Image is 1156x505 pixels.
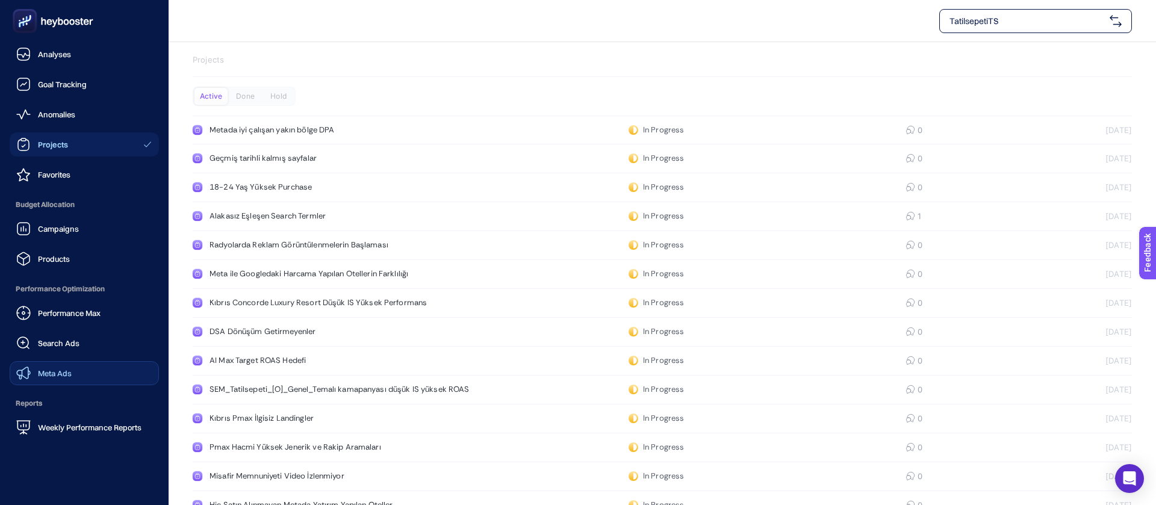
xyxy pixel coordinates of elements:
[1048,153,1132,163] div: [DATE]
[906,298,916,308] div: 0
[193,260,1132,289] a: Meta ile Googledaki Harcama Yapılan Otellerin FarklılığıIn Progress0[DATE]
[193,462,1132,491] a: Misafir Memnuniyeti Video İzlenmiyorIn Progress0[DATE]
[1048,269,1132,279] div: [DATE]
[10,132,159,156] a: Projects
[193,404,1132,433] a: Kıbrıs Pmax İlgisiz LandinglerIn Progress0[DATE]
[7,4,46,13] span: Feedback
[629,471,684,481] div: In Progress
[906,442,916,452] div: 0
[210,153,488,163] div: Geçmiş tarihli kalmış sayfalar
[38,254,70,264] span: Products
[1048,125,1132,135] div: [DATE]
[229,88,262,105] div: Done
[1048,471,1132,481] div: [DATE]
[193,289,1132,318] a: Kıbrıs Concorde Luxury Resort Düşük IS Yüksek PerformansIn Progress0[DATE]
[193,202,1132,231] a: Alakasız Eşleşen Search TermlerIn Progress1[DATE]
[906,211,916,221] div: 1
[1048,414,1132,423] div: [DATE]
[193,318,1132,347] a: DSA Dönüşüm GetirmeyenlerIn Progress0[DATE]
[10,331,159,355] a: Search Ads
[38,308,101,318] span: Performance Max
[1115,464,1144,493] div: Open Intercom Messenger
[193,376,1132,404] a: SEM_Tatilsepeti_[O]_Genel_Temalı kamapanyası düşük IS yüksek ROASIn Progress0[DATE]
[1048,442,1132,452] div: [DATE]
[210,414,488,423] div: Kıbrıs Pmax İlgisiz Landingler
[210,471,488,481] div: Misafir Memnuniyeti Video İzlenmiyor
[10,391,159,415] span: Reports
[193,116,1132,144] a: Metada iyi çalışan yakın bölge DPAIn Progress0[DATE]
[629,414,684,423] div: In Progress
[193,231,1132,260] a: Radyolarda Reklam Görüntülenmelerin BaşlamasıIn Progress0[DATE]
[629,240,684,250] div: In Progress
[1048,240,1132,250] div: [DATE]
[38,79,87,89] span: Goal Tracking
[1048,182,1132,192] div: [DATE]
[10,277,159,301] span: Performance Optimization
[629,182,684,192] div: In Progress
[38,110,75,119] span: Anomalies
[906,182,916,192] div: 0
[10,301,159,325] a: Performance Max
[10,415,159,439] a: Weekly Performance Reports
[193,173,1132,202] a: 18-24 Yaş Yüksek PurchaseIn Progress0[DATE]
[906,414,916,423] div: 0
[210,298,488,308] div: Kıbrıs Concorde Luxury Resort Düşük IS Yüksek Performans
[906,327,916,336] div: 0
[629,327,684,336] div: In Progress
[1048,298,1132,308] div: [DATE]
[38,338,79,348] span: Search Ads
[629,153,684,163] div: In Progress
[210,327,488,336] div: DSA Dönüşüm Getirmeyenler
[38,170,70,179] span: Favorites
[262,88,295,105] div: Hold
[629,211,684,221] div: In Progress
[10,102,159,126] a: Anomalies
[10,42,159,66] a: Analyses
[1048,211,1132,221] div: [DATE]
[906,269,916,279] div: 0
[210,211,488,221] div: Alakasız Eşleşen Search Termler
[629,356,684,365] div: In Progress
[906,471,916,481] div: 0
[193,54,1132,66] p: Projects
[906,356,916,365] div: 0
[194,88,228,105] div: Active
[210,442,488,452] div: Pmax Hacmi Yüksek Jenerik ve Rakip Aramaları
[210,269,488,279] div: Meta ile Googledaki Harcama Yapılan Otellerin Farklılığı
[629,385,684,394] div: In Progress
[1048,356,1132,365] div: [DATE]
[210,356,488,365] div: AI Max Target ROAS Hedefi
[629,442,684,452] div: In Progress
[210,240,488,250] div: Radyolarda Reklam Görüntülenmelerin Başlaması
[1110,15,1122,27] img: svg%3e
[629,125,684,135] div: In Progress
[10,72,159,96] a: Goal Tracking
[210,125,488,135] div: Metada iyi çalışan yakın bölge DPA
[906,153,916,163] div: 0
[10,193,159,217] span: Budget Allocation
[949,15,1105,27] span: TatilsepetiTS
[906,385,916,394] div: 0
[1048,385,1132,394] div: [DATE]
[193,433,1132,462] a: Pmax Hacmi Yüksek Jenerik ve Rakip AramalarıIn Progress0[DATE]
[38,49,71,59] span: Analyses
[210,182,488,192] div: 18-24 Yaş Yüksek Purchase
[10,217,159,241] a: Campaigns
[906,125,916,135] div: 0
[1048,327,1132,336] div: [DATE]
[193,347,1132,376] a: AI Max Target ROAS HedefiIn Progress0[DATE]
[10,361,159,385] a: Meta Ads
[210,385,488,394] div: SEM_Tatilsepeti_[O]_Genel_Temalı kamapanyası düşük IS yüksek ROAS
[193,144,1132,173] a: Geçmiş tarihli kalmış sayfalarIn Progress0[DATE]
[629,298,684,308] div: In Progress
[10,247,159,271] a: Products
[38,423,141,432] span: Weekly Performance Reports
[38,368,72,378] span: Meta Ads
[906,240,916,250] div: 0
[10,163,159,187] a: Favorites
[38,140,68,149] span: Projects
[629,269,684,279] div: In Progress
[38,224,79,234] span: Campaigns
